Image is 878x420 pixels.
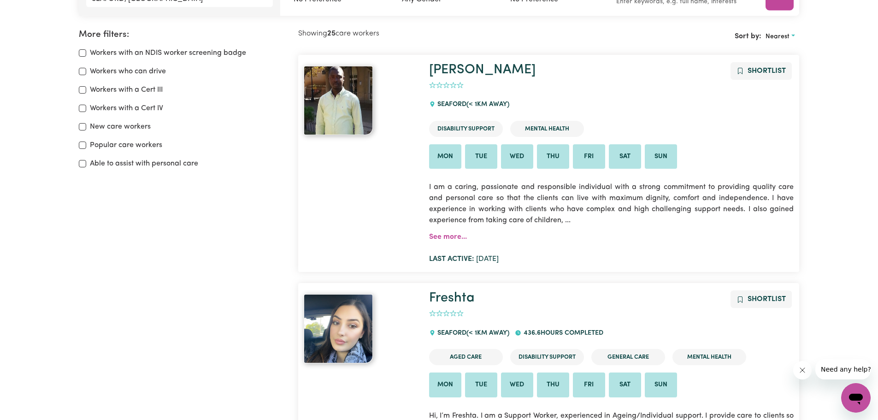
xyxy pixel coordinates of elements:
[429,308,464,319] div: add rating by typing an integer from 0 to 5 or pressing arrow keys
[573,373,605,397] li: Available on Fri
[465,144,497,169] li: Available on Tue
[748,296,786,303] span: Shortlist
[90,140,162,151] label: Popular care workers
[515,321,608,346] div: 436.6 hours completed
[609,373,641,397] li: Available on Sat
[90,121,151,132] label: New care workers
[510,349,584,365] li: Disability Support
[90,103,163,114] label: Workers with a Cert IV
[304,66,418,135] a: Olayinka
[645,144,677,169] li: Available on Sun
[90,66,166,77] label: Workers who can drive
[429,291,475,305] a: Freshta
[90,158,198,169] label: Able to assist with personal care
[429,144,461,169] li: Available on Mon
[429,255,499,263] span: [DATE]
[90,84,163,95] label: Workers with a Cert III
[429,63,536,77] a: [PERSON_NAME]
[90,47,246,59] label: Workers with an NDIS worker screening badge
[429,80,464,91] div: add rating by typing an integer from 0 to 5 or pressing arrow keys
[766,33,790,40] span: Nearest
[672,349,746,365] li: Mental Health
[731,62,792,80] button: Add to shortlist
[465,373,497,397] li: Available on Tue
[731,290,792,308] button: Add to shortlist
[327,30,336,37] b: 25
[501,144,533,169] li: Available on Wed
[298,30,549,38] h2: Showing care workers
[429,92,515,117] div: SEAFORD
[6,6,56,14] span: Need any help?
[501,373,533,397] li: Available on Wed
[466,330,509,337] span: (< 1km away)
[429,233,467,241] a: See more...
[793,361,812,379] iframe: Close message
[79,30,287,40] h2: More filters:
[761,30,799,44] button: Sort search results
[429,321,515,346] div: SEAFORD
[537,144,569,169] li: Available on Thu
[645,373,677,397] li: Available on Sun
[466,101,509,108] span: (< 1km away)
[429,349,503,365] li: Aged Care
[429,121,503,137] li: Disability Support
[304,294,373,363] img: View Freshta's profile
[537,373,569,397] li: Available on Thu
[815,359,871,379] iframe: Message from company
[429,255,474,263] b: Last active:
[573,144,605,169] li: Available on Fri
[748,67,786,75] span: Shortlist
[735,33,761,40] span: Sort by:
[429,373,461,397] li: Available on Mon
[304,294,418,363] a: Freshta
[510,121,584,137] li: Mental Health
[591,349,665,365] li: General Care
[429,176,794,231] p: I am a caring, passionate and responsible individual with a strong commitment to providing qualit...
[841,383,871,413] iframe: Button to launch messaging window
[609,144,641,169] li: Available on Sat
[304,66,373,135] img: View Olayinka's profile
